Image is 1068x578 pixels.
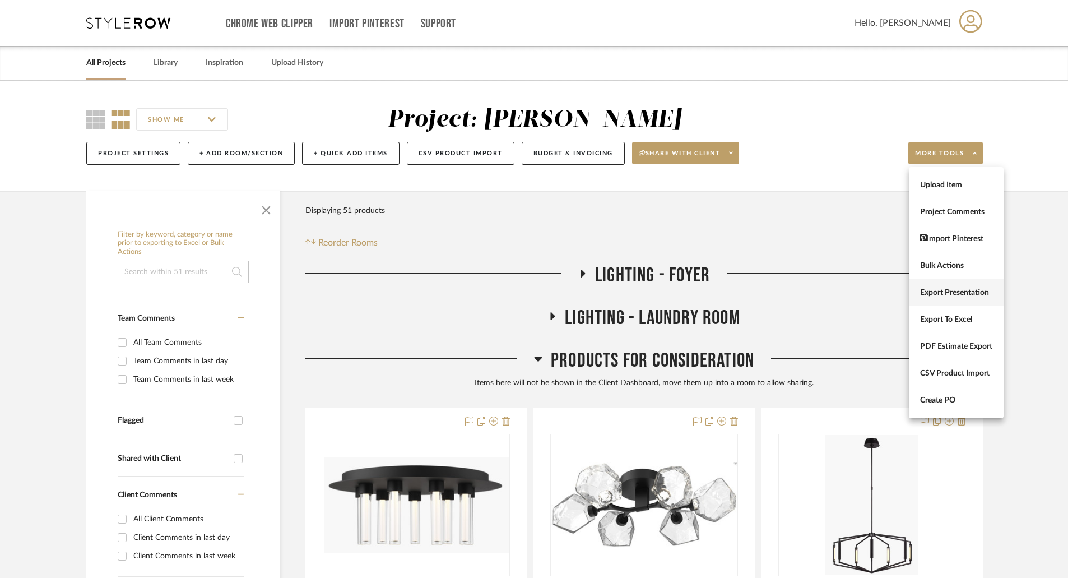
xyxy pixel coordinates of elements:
span: Create PO [920,396,992,405]
span: Upload Item [920,181,992,190]
span: Import Pinterest [920,234,992,244]
span: Project Comments [920,207,992,217]
span: CSV Product Import [920,369,992,378]
span: Bulk Actions [920,261,992,271]
span: Export Presentation [920,288,992,298]
span: Export To Excel [920,315,992,325]
span: PDF Estimate Export [920,342,992,352]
